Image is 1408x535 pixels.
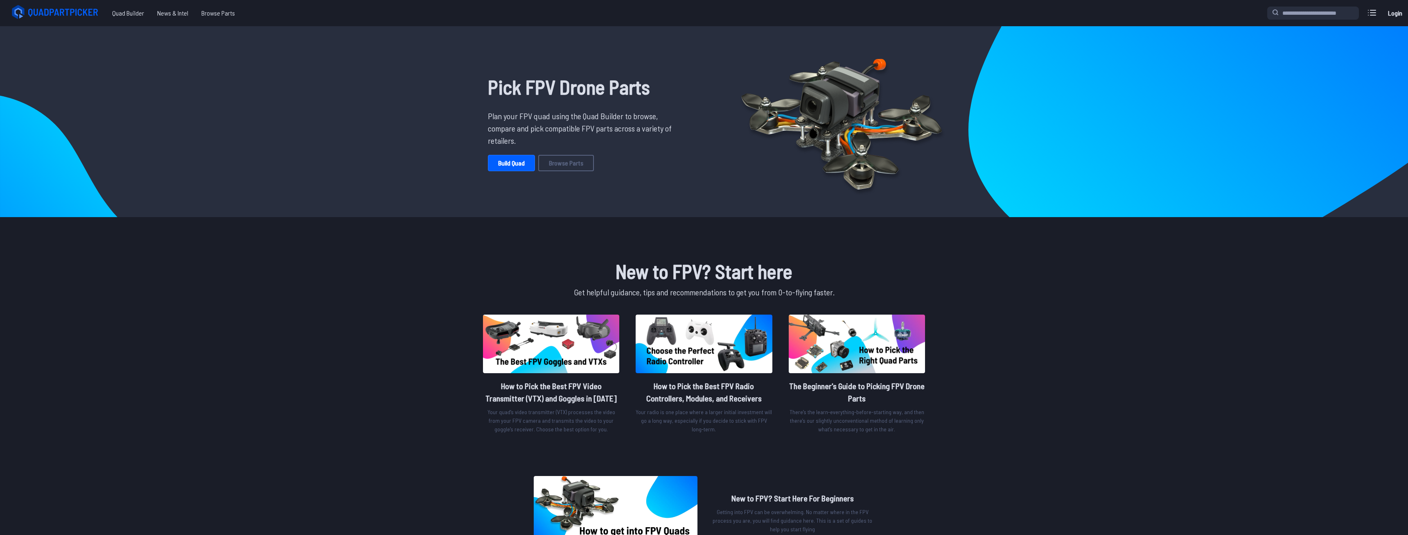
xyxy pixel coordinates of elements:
[711,492,874,504] h2: New to FPV? Start Here For Beginners
[195,5,241,21] a: Browse Parts
[483,408,619,433] p: Your quad’s video transmitter (VTX) processes the video from your FPV camera and transmits the vi...
[636,380,772,404] h2: How to Pick the Best FPV Radio Controllers, Modules, and Receivers
[724,40,959,204] img: Quadcopter
[106,5,151,21] a: Quad Builder
[636,315,772,373] img: image of post
[483,315,619,437] a: image of postHow to Pick the Best FPV Video Transmitter (VTX) and Goggles in [DATE]Your quad’s vi...
[636,315,772,437] a: image of postHow to Pick the Best FPV Radio Controllers, Modules, and ReceiversYour radio is one ...
[789,315,925,437] a: image of postThe Beginner's Guide to Picking FPV Drone PartsThere’s the learn-everything-before-s...
[488,72,678,102] h1: Pick FPV Drone Parts
[789,408,925,433] p: There’s the learn-everything-before-starting way, and then there’s our slightly unconventional me...
[538,155,594,171] a: Browse Parts
[789,380,925,404] h2: The Beginner's Guide to Picking FPV Drone Parts
[789,315,925,373] img: image of post
[636,408,772,433] p: Your radio is one place where a larger initial investment will go a long way, especially if you d...
[481,286,927,298] p: Get helpful guidance, tips and recommendations to get you from 0-to-flying faster.
[488,155,535,171] a: Build Quad
[483,380,619,404] h2: How to Pick the Best FPV Video Transmitter (VTX) and Goggles in [DATE]
[481,256,927,286] h1: New to FPV? Start here
[151,5,195,21] a: News & Intel
[488,110,678,147] p: Plan your FPV quad using the Quad Builder to browse, compare and pick compatible FPV parts across...
[711,508,874,533] p: Getting into FPV can be overwhelming. No matter where in the FPV process you are, you will find g...
[483,315,619,373] img: image of post
[1385,5,1405,21] a: Login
